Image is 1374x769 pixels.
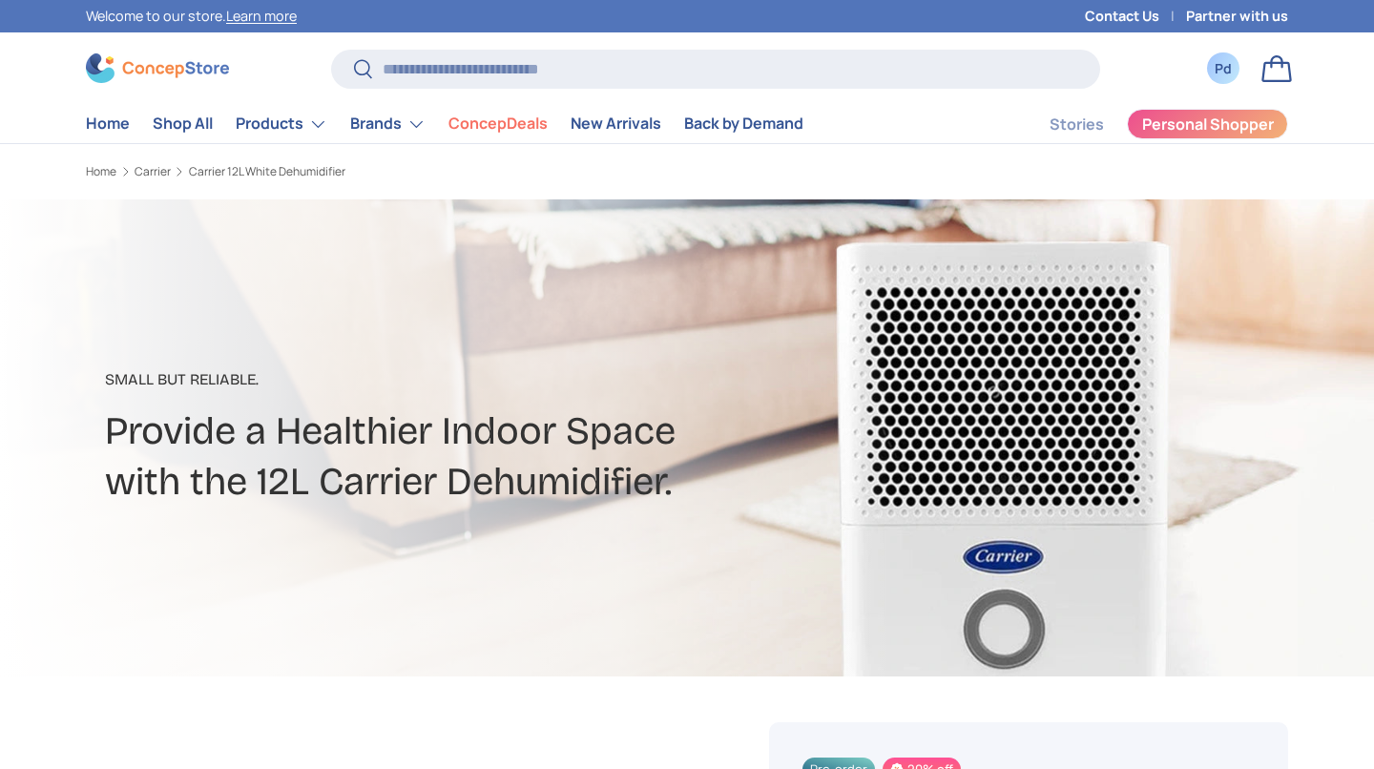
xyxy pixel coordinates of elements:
[1202,48,1244,90] a: Pd
[224,105,339,143] summary: Products
[86,105,130,142] a: Home
[1050,106,1104,143] a: Stories
[236,105,327,143] a: Products
[684,105,803,142] a: Back by Demand
[86,6,297,27] p: Welcome to our store.
[1213,58,1234,78] div: Pd
[86,53,229,83] img: ConcepStore
[1085,6,1186,27] a: Contact Us
[1142,116,1274,132] span: Personal Shopper
[339,105,437,143] summary: Brands
[105,368,838,391] p: Small But Reliable.
[350,105,426,143] a: Brands
[1186,6,1288,27] a: Partner with us
[153,105,213,142] a: Shop All
[189,166,345,177] a: Carrier 12L White Dehumidifier
[448,105,548,142] a: ConcepDeals
[571,105,661,142] a: New Arrivals
[86,166,116,177] a: Home
[135,166,171,177] a: Carrier
[86,163,723,180] nav: Breadcrumbs
[105,406,838,507] h2: Provide a Healthier Indoor Space with the 12L Carrier Dehumidifier.
[226,7,297,25] a: Learn more
[86,105,803,143] nav: Primary
[1127,109,1288,139] a: Personal Shopper
[1004,105,1288,143] nav: Secondary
